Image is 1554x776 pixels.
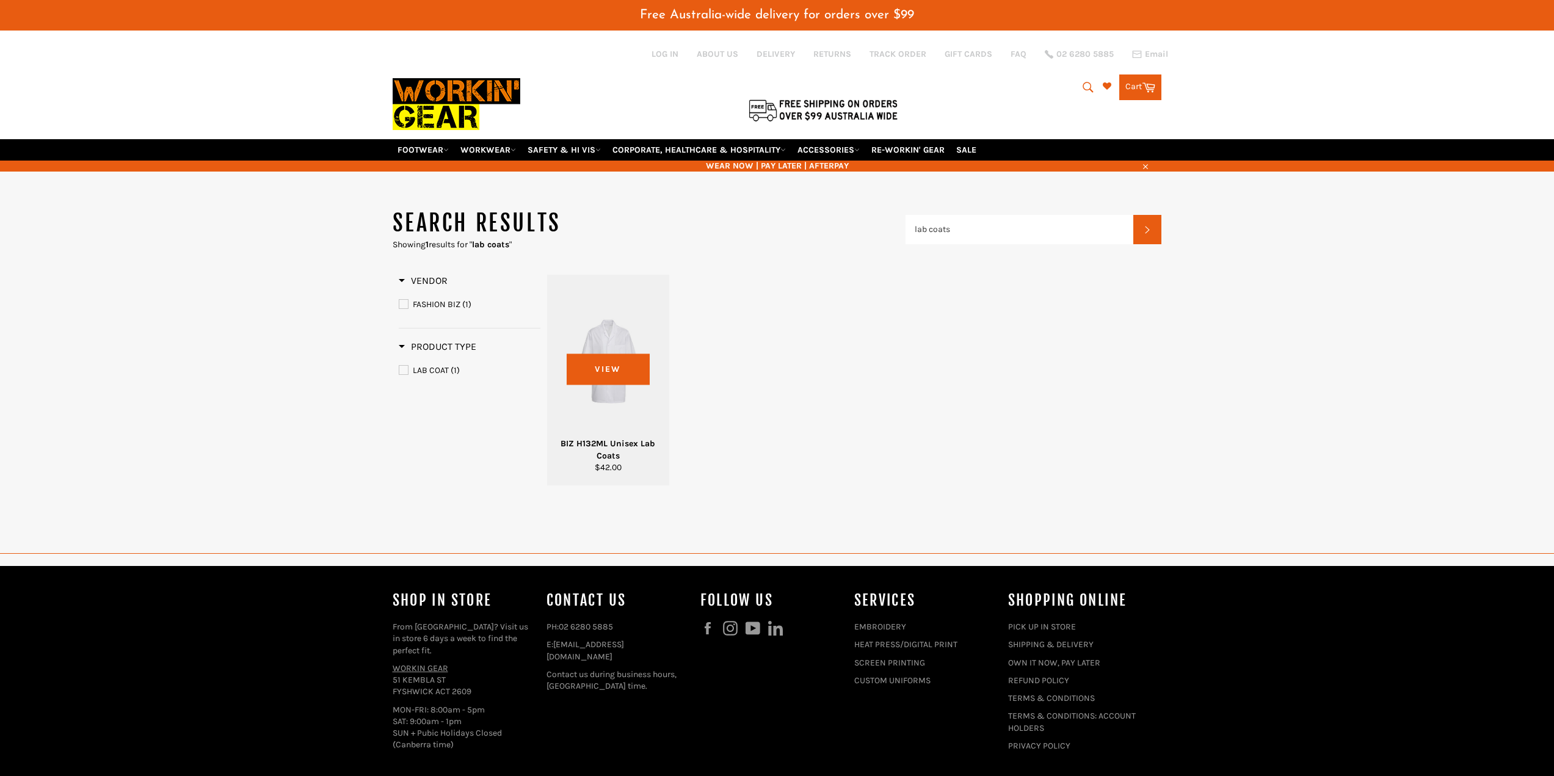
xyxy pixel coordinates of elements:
p: E: [546,639,688,662]
a: PICK UP IN STORE [1008,622,1076,632]
a: REFUND POLICY [1008,675,1069,686]
a: Email [1132,49,1168,59]
span: LAB COAT [413,365,449,375]
a: TERMS & CONDITIONS [1008,693,1095,703]
a: BIZ H132ML Unisex Lab CoatsBIZ H132ML Unisex Lab Coats$42.00View [546,275,670,486]
a: EMBROIDERY [854,622,906,632]
a: SALE [951,139,981,161]
a: WORKIN GEAR [393,663,448,673]
a: FOOTWEAR [393,139,454,161]
a: FASHION BIZ [399,298,540,311]
h4: Shop In Store [393,590,534,611]
h4: Contact Us [546,590,688,611]
img: Workin Gear leaders in Workwear, Safety Boots, PPE, Uniforms. Australia's No.1 in Workwear [393,70,520,139]
input: Search [906,215,1134,244]
a: LAB COAT [399,364,540,377]
span: (1) [462,299,471,310]
h3: Vendor [399,275,448,287]
a: 02 6280 5885 [559,622,613,632]
p: From [GEOGRAPHIC_DATA]? Visit us in store 6 days a week to find the perfect fit. [393,621,534,656]
a: PRIVACY POLICY [1008,741,1070,751]
p: MON-FRI: 8:00am - 5pm SAT: 9:00am - 1pm SUN + Pubic Holidays Closed (Canberra time) [393,704,534,751]
p: Showing results for " " [393,239,906,250]
p: 51 KEMBLA ST FYSHWICK ACT 2609 [393,662,534,698]
a: TRACK ORDER [870,48,926,60]
a: DELIVERY [757,48,795,60]
a: 02 6280 5885 [1045,50,1114,59]
strong: lab coats [472,239,509,250]
span: Product Type [399,341,476,352]
a: SHIPPING & DELIVERY [1008,639,1094,650]
h3: Product Type [399,341,476,353]
a: RE-WORKIN' GEAR [866,139,949,161]
span: (1) [451,365,460,375]
a: [EMAIL_ADDRESS][DOMAIN_NAME] [546,639,624,661]
a: SAFETY & HI VIS [523,139,606,161]
a: OWN IT NOW, PAY LATER [1008,658,1100,668]
a: ACCESSORIES [793,139,865,161]
a: RETURNS [813,48,851,60]
p: PH: [546,621,688,633]
a: GIFT CARDS [945,48,992,60]
span: FASHION BIZ [413,299,460,310]
a: TERMS & CONDITIONS: ACCOUNT HOLDERS [1008,711,1136,733]
a: SCREEN PRINTING [854,658,925,668]
a: HEAT PRESS/DIGITAL PRINT [854,639,957,650]
img: Flat $9.95 shipping Australia wide [747,97,899,123]
a: Cart [1119,74,1161,100]
h4: services [854,590,996,611]
a: FAQ [1011,48,1026,60]
span: Vendor [399,275,448,286]
h4: Follow us [700,590,842,611]
p: Contact us during business hours, [GEOGRAPHIC_DATA] time. [546,669,688,692]
a: CORPORATE, HEALTHCARE & HOSPITALITY [608,139,791,161]
strong: 1 [426,239,429,250]
a: WORKWEAR [456,139,521,161]
span: 02 6280 5885 [1056,50,1114,59]
a: CUSTOM UNIFORMS [854,675,931,686]
span: Email [1145,50,1168,59]
span: Free Australia-wide delivery for orders over $99 [640,9,914,21]
a: ABOUT US [697,48,738,60]
span: WEAR NOW | PAY LATER | AFTERPAY [393,160,1162,172]
a: Log in [652,49,678,59]
div: BIZ H132ML Unisex Lab Coats [554,438,662,462]
h4: SHOPPING ONLINE [1008,590,1150,611]
h1: Search results [393,208,906,239]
